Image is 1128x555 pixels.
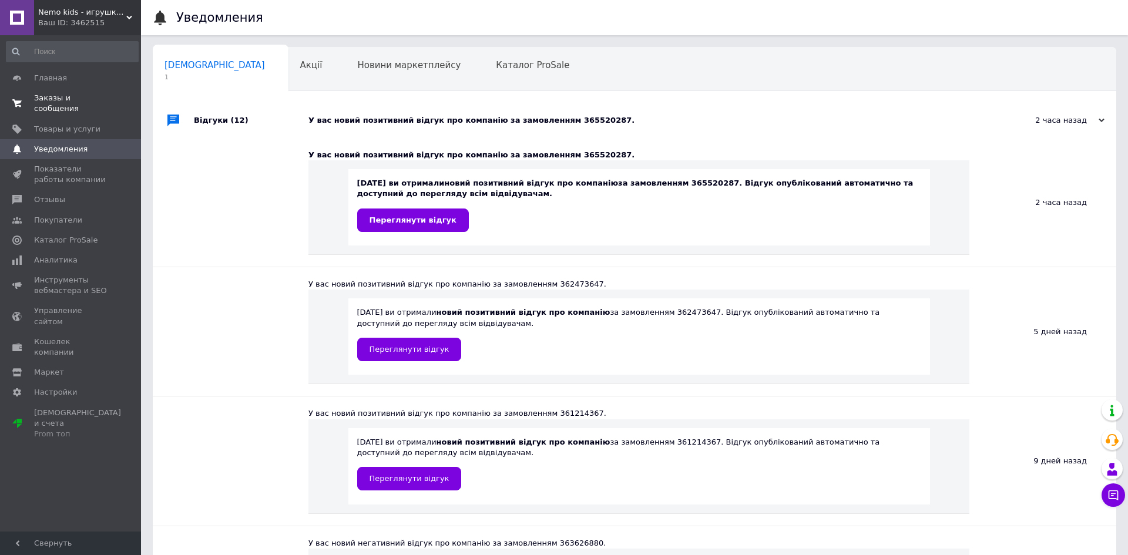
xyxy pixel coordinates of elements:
span: Акції [300,60,323,70]
span: Переглянути відгук [370,474,449,483]
b: новий позитивний відгук про компанію [437,438,610,446]
b: новий позитивний відгук про компанію [444,179,618,187]
div: У вас новий позитивний відгук про компанію за замовленням 365520287. [308,150,969,160]
span: Каталог ProSale [496,60,569,70]
h1: Уведомления [176,11,263,25]
span: Маркет [34,367,64,378]
span: Заказы и сообщения [34,93,109,114]
div: 9 дней назад [969,396,1116,525]
a: Переглянути відгук [357,467,462,490]
span: Управление сайтом [34,305,109,327]
span: 1 [164,73,265,82]
div: [DATE] ви отримали за замовленням 361214367. Відгук опублікований автоматично та доступний до пер... [357,437,921,490]
div: У вас новий негативний відгук про компанію за замовленням 363626880. [308,538,969,549]
div: Ваш ID: 3462515 [38,18,141,28]
span: Переглянути відгук [370,216,456,224]
span: Отзывы [34,194,65,205]
span: Товары и услуги [34,124,100,134]
span: Новини маркетплейсу [357,60,461,70]
div: У вас новий позитивний відгук про компанію за замовленням 365520287. [308,115,987,126]
span: Главная [34,73,67,83]
span: Покупатели [34,215,82,226]
div: Prom топ [34,429,121,439]
span: Nemo kids - игрушки и товары для детей [38,7,126,18]
div: [DATE] ви отримали за замовленням 362473647. Відгук опублікований автоматично та доступний до пер... [357,307,921,361]
span: Переглянути відгук [370,345,449,354]
div: 5 дней назад [969,267,1116,396]
input: Поиск [6,41,139,62]
span: Настройки [34,387,77,398]
span: [DEMOGRAPHIC_DATA] [164,60,265,70]
button: Чат с покупателем [1102,483,1125,507]
span: Показатели работы компании [34,164,109,185]
span: Каталог ProSale [34,235,98,245]
div: Відгуки [194,103,308,138]
div: У вас новий позитивний відгук про компанію за замовленням 361214367. [308,408,969,419]
div: У вас новий позитивний відгук про компанію за замовленням 362473647. [308,279,969,290]
div: 2 часа назад [969,138,1116,267]
a: Переглянути відгук [357,208,469,232]
span: Кошелек компании [34,337,109,358]
span: [DEMOGRAPHIC_DATA] и счета [34,408,121,440]
span: (12) [231,116,249,125]
span: Уведомления [34,144,88,154]
b: новий позитивний відгук про компанію [437,308,610,317]
span: Аналитика [34,255,78,265]
div: [DATE] ви отримали за замовленням 365520287. Відгук опублікований автоматично та доступний до пер... [357,178,921,231]
div: 2 часа назад [987,115,1104,126]
a: Переглянути відгук [357,338,462,361]
span: Инструменты вебмастера и SEO [34,275,109,296]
